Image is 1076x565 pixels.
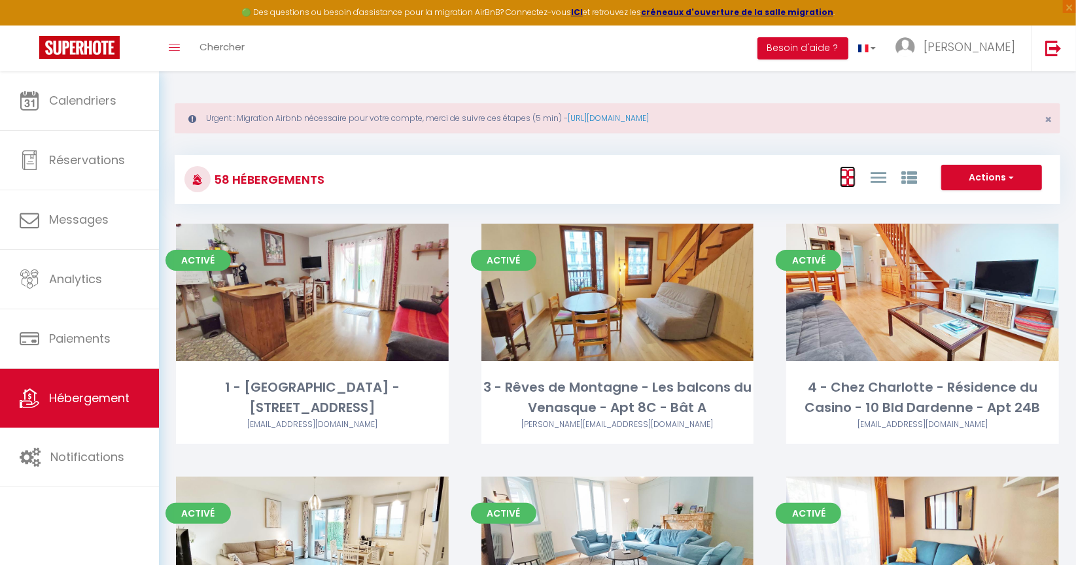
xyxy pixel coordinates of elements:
a: Chercher [190,26,254,71]
span: × [1045,111,1052,128]
a: Vue en Box [840,166,856,188]
button: Actions [941,165,1042,191]
span: Paiements [49,330,111,347]
span: Notifications [50,449,124,465]
div: Airbnb [786,419,1059,431]
a: [URL][DOMAIN_NAME] [568,112,649,124]
div: 3 - Rêves de Montagne - Les balcons du Venasque - Apt 8C - Bât A [481,377,754,419]
a: ICI [571,7,583,18]
img: Super Booking [39,36,120,59]
span: Activé [776,503,841,524]
button: Close [1045,114,1052,126]
img: logout [1045,40,1062,56]
span: Activé [165,503,231,524]
button: Besoin d'aide ? [757,37,848,60]
div: Airbnb [481,419,754,431]
img: ... [895,37,915,57]
a: Vue par Groupe [901,166,917,188]
span: Activé [471,250,536,271]
span: Activé [165,250,231,271]
span: Réservations [49,152,125,168]
a: Vue en Liste [871,166,886,188]
div: Airbnb [176,419,449,431]
a: ... [PERSON_NAME] [886,26,1032,71]
span: Hébergement [49,390,130,406]
button: Ouvrir le widget de chat LiveChat [10,5,50,44]
span: Activé [471,503,536,524]
div: 4 - Chez Charlotte - Résidence du Casino - 10 Bld Dardenne - Apt 24B [786,377,1059,419]
div: Urgent : Migration Airbnb nécessaire pour votre compte, merci de suivre ces étapes (5 min) - [175,103,1060,133]
span: Messages [49,211,109,228]
div: 1 - [GEOGRAPHIC_DATA] - [STREET_ADDRESS] [176,377,449,419]
span: Activé [776,250,841,271]
a: créneaux d'ouverture de la salle migration [641,7,833,18]
h3: 58 Hébergements [211,165,324,194]
span: Calendriers [49,92,116,109]
span: [PERSON_NAME] [924,39,1015,55]
span: Analytics [49,271,102,287]
span: Chercher [200,40,245,54]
